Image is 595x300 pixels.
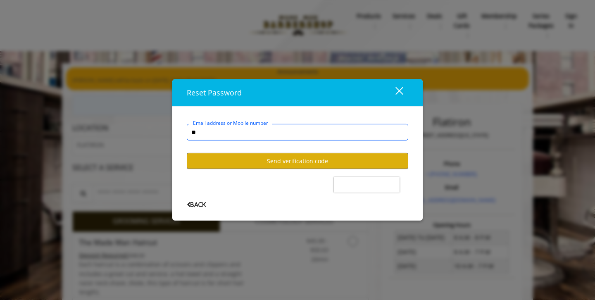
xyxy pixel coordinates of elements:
[187,88,242,98] span: Reset Password
[189,119,272,127] label: Email address or Mobile number
[187,124,408,140] input: Email address or Mobile number
[386,86,402,99] div: close dialog
[380,84,408,101] button: close dialog
[334,177,400,193] iframe: reCAPTCHA
[187,202,206,207] span: Back
[187,153,408,169] button: Send verification code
